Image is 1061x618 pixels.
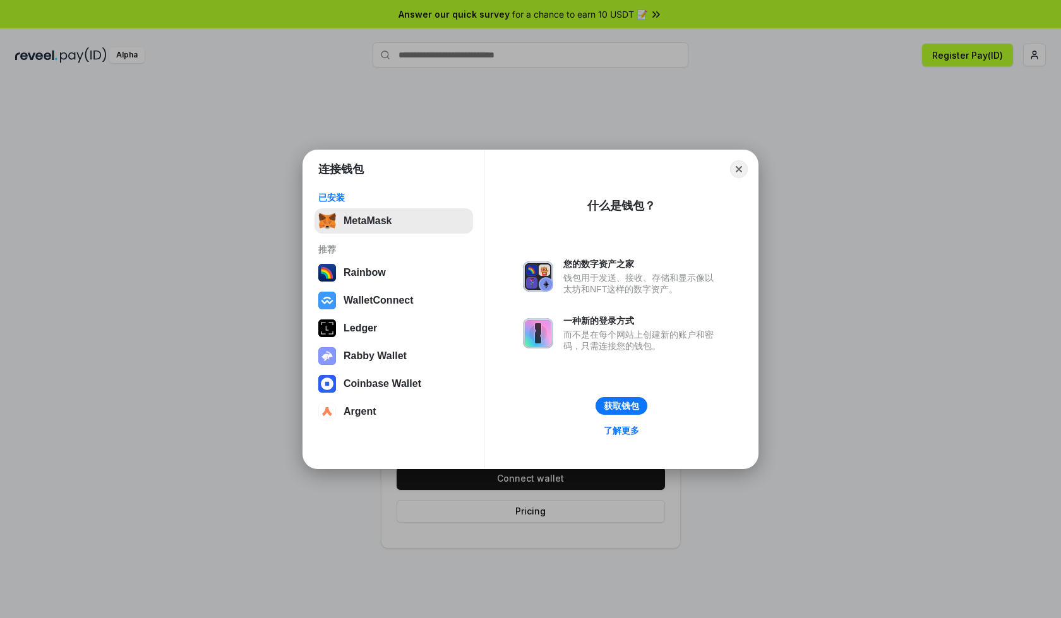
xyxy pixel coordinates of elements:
[344,295,414,306] div: WalletConnect
[344,350,407,362] div: Rabby Wallet
[315,288,473,313] button: WalletConnect
[315,371,473,396] button: Coinbase Wallet
[318,292,336,309] img: svg+xml,%3Csvg%20width%3D%2228%22%20height%3D%2228%22%20viewBox%3D%220%200%2028%2028%22%20fill%3D...
[563,272,720,295] div: 钱包用于发送、接收、存储和显示像以太坊和NFT这样的数字资产。
[563,329,720,352] div: 而不是在每个网站上创建新的账户和密码，只需连接您的钱包。
[596,397,647,415] button: 获取钱包
[315,208,473,234] button: MetaMask
[344,267,386,278] div: Rainbow
[318,347,336,365] img: svg+xml,%3Csvg%20xmlns%3D%22http%3A%2F%2Fwww.w3.org%2F2000%2Fsvg%22%20fill%3D%22none%22%20viewBox...
[318,264,336,282] img: svg+xml,%3Csvg%20width%3D%22120%22%20height%3D%22120%22%20viewBox%3D%220%200%20120%20120%22%20fil...
[596,422,647,439] a: 了解更多
[563,315,720,326] div: 一种新的登录方式
[604,400,639,412] div: 获取钱包
[344,323,377,334] div: Ledger
[318,212,336,230] img: svg+xml,%3Csvg%20fill%3D%22none%22%20height%3D%2233%22%20viewBox%3D%220%200%2035%2033%22%20width%...
[344,406,376,417] div: Argent
[315,343,473,369] button: Rabby Wallet
[315,260,473,285] button: Rainbow
[318,319,336,337] img: svg+xml,%3Csvg%20xmlns%3D%22http%3A%2F%2Fwww.w3.org%2F2000%2Fsvg%22%20width%3D%2228%22%20height%3...
[563,258,720,270] div: 您的数字资产之家
[318,403,336,420] img: svg+xml,%3Csvg%20width%3D%2228%22%20height%3D%2228%22%20viewBox%3D%220%200%2028%2028%22%20fill%3D...
[523,318,553,348] img: svg+xml,%3Csvg%20xmlns%3D%22http%3A%2F%2Fwww.w3.org%2F2000%2Fsvg%22%20fill%3D%22none%22%20viewBox...
[604,425,639,436] div: 了解更多
[318,244,469,255] div: 推荐
[315,316,473,341] button: Ledger
[318,192,469,203] div: 已安装
[730,160,748,178] button: Close
[344,215,392,227] div: MetaMask
[344,378,421,389] div: Coinbase Wallet
[318,375,336,393] img: svg+xml,%3Csvg%20width%3D%2228%22%20height%3D%2228%22%20viewBox%3D%220%200%2028%2028%22%20fill%3D...
[587,198,656,213] div: 什么是钱包？
[318,162,364,177] h1: 连接钱包
[315,399,473,424] button: Argent
[523,261,553,292] img: svg+xml,%3Csvg%20xmlns%3D%22http%3A%2F%2Fwww.w3.org%2F2000%2Fsvg%22%20fill%3D%22none%22%20viewBox...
